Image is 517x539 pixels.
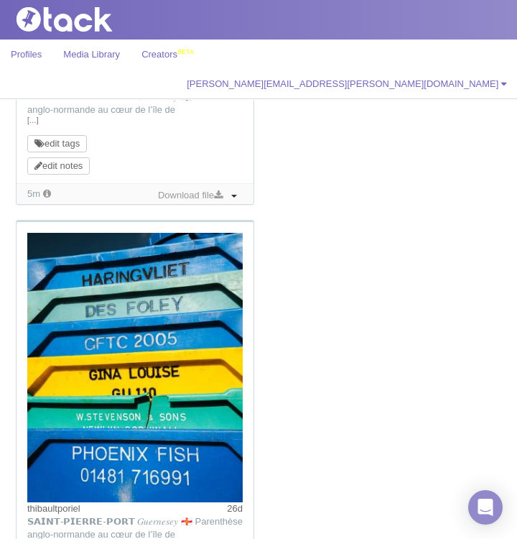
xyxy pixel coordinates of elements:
[34,160,83,171] a: edit notes
[27,188,40,199] time: Added: 10/10/2025, 14:48:07
[27,114,243,127] a: […]
[27,233,243,502] img: Image may contain: sign, symbol, text, road sign, advertisement, poster, box, architecture, build...
[468,490,503,525] div: Open Intercom Messenger
[27,503,80,514] a: thibaultporiel
[154,188,226,203] a: Download file
[227,502,243,515] time: Posted: 14/09/2025, 14:33:23
[11,7,154,32] img: Tack
[131,40,205,69] a: CreatorsBETA
[176,69,517,98] a: [PERSON_NAME][EMAIL_ADDRESS][PERSON_NAME][DOMAIN_NAME]
[34,138,80,149] a: edit tags
[177,45,194,60] div: BETA
[52,40,131,69] a: Media Library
